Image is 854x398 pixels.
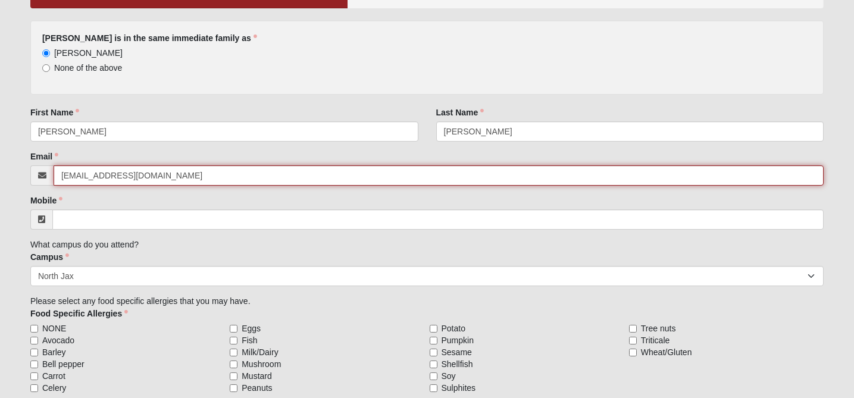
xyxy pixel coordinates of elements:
div: What campus do you attend? Please select any food specific allergies that you may have. [30,20,824,394]
input: Fish [230,337,237,344]
span: Wheat/Gluten [641,346,692,358]
input: Carrot [30,372,38,380]
input: Barley [30,349,38,356]
label: Email [30,151,58,162]
span: Peanuts [242,382,272,394]
label: [PERSON_NAME] is in the same immediate family as [42,32,257,44]
input: Tree nuts [629,325,637,333]
input: Potato [430,325,437,333]
span: Triticale [641,334,670,346]
span: Carrot [42,370,65,382]
span: Sesame [442,346,472,358]
span: Bell pepper [42,358,85,370]
input: [PERSON_NAME] [42,49,50,57]
span: Celery [42,382,66,394]
span: NONE [42,322,66,334]
span: Mustard [242,370,272,382]
span: Barley [42,346,66,358]
span: Pumpkin [442,334,474,346]
input: Mushroom [230,361,237,368]
span: Tree nuts [641,322,676,334]
span: Shellfish [442,358,473,370]
span: Fish [242,334,257,346]
label: Campus [30,251,69,263]
span: Soy [442,370,456,382]
span: Sulphites [442,382,476,394]
label: First Name [30,106,79,118]
span: Potato [442,322,465,334]
input: Milk/Dairy [230,349,237,356]
input: Shellfish [430,361,437,368]
input: Soy [430,372,437,380]
input: None of the above [42,64,50,72]
input: Peanuts [230,384,237,392]
input: Celery [30,384,38,392]
span: [PERSON_NAME] [54,48,123,58]
input: Eggs [230,325,237,333]
label: Food Specific Allergies [30,308,128,319]
input: Wheat/Gluten [629,349,637,356]
input: Triticale [629,337,637,344]
span: None of the above [54,63,122,73]
span: Avocado [42,334,74,346]
input: Pumpkin [430,337,437,344]
input: Sesame [430,349,437,356]
input: NONE [30,325,38,333]
span: Mushroom [242,358,281,370]
input: Sulphites [430,384,437,392]
label: Last Name [436,106,484,118]
input: Avocado [30,337,38,344]
input: Bell pepper [30,361,38,368]
input: Mustard [230,372,237,380]
span: Eggs [242,322,261,334]
span: Milk/Dairy [242,346,278,358]
label: Mobile [30,195,62,206]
